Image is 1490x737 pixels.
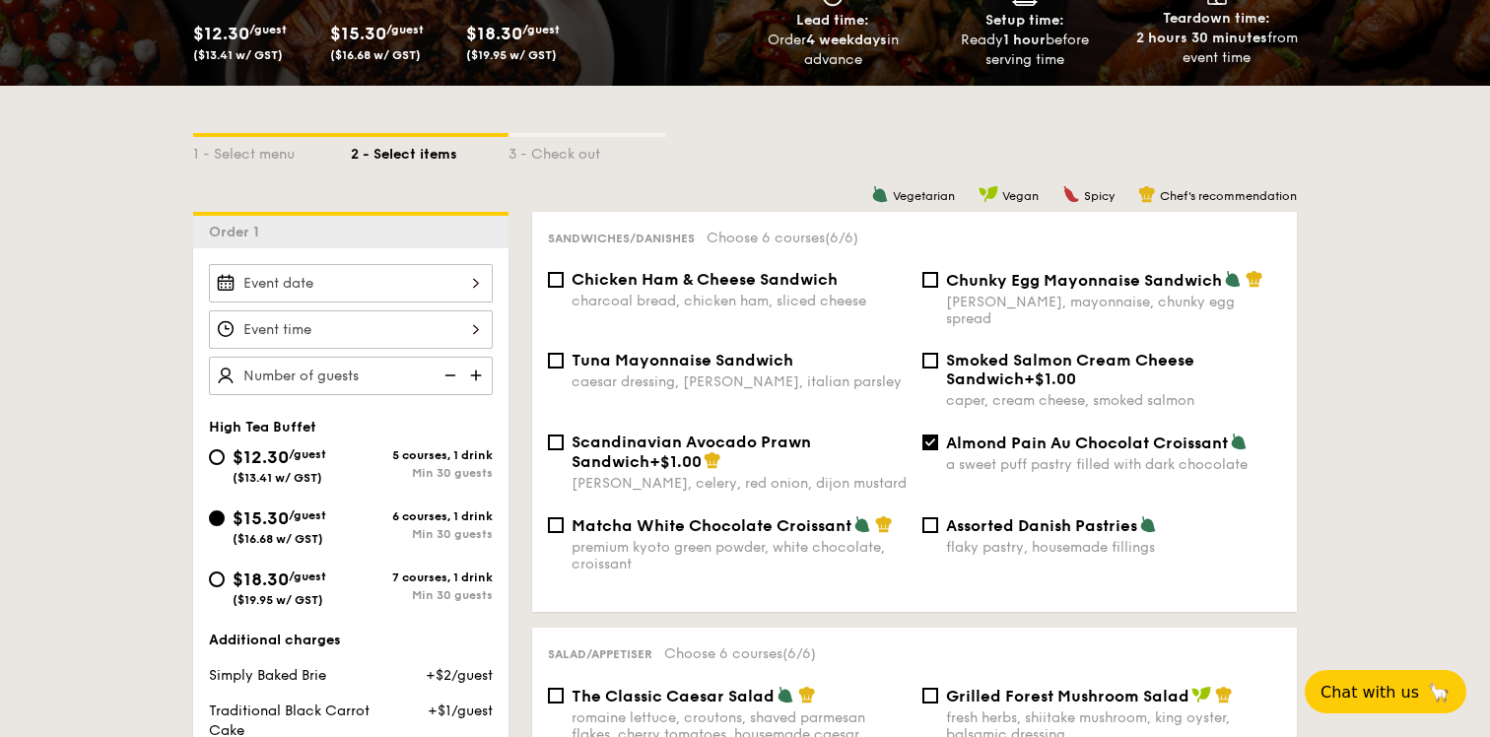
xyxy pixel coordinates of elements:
[434,357,463,394] img: icon-reduce.1d2dbef1.svg
[922,272,938,288] input: Chunky Egg Mayonnaise Sandwich[PERSON_NAME], mayonnaise, chunky egg spread
[1215,686,1233,703] img: icon-chef-hat.a58ddaea.svg
[1084,189,1115,203] span: Spicy
[853,515,871,533] img: icon-vegetarian.fe4039eb.svg
[209,224,267,240] span: Order 1
[233,593,323,607] span: ($19.95 w/ GST)
[1321,683,1419,702] span: Chat with us
[1024,369,1076,388] span: +$1.00
[351,527,493,541] div: Min 30 guests
[466,23,522,44] span: $18.30
[1138,185,1156,203] img: icon-chef-hat.a58ddaea.svg
[233,446,289,468] span: $12.30
[745,31,921,70] div: Order in advance
[871,185,889,203] img: icon-vegetarian.fe4039eb.svg
[979,185,998,203] img: icon-vegan.f8ff3823.svg
[875,515,893,533] img: icon-chef-hat.a58ddaea.svg
[1139,515,1157,533] img: icon-vegetarian.fe4039eb.svg
[572,433,811,471] span: Scandinavian Avocado Prawn Sandwich
[209,667,326,684] span: Simply Baked Brie
[209,310,493,349] input: Event time
[1191,686,1211,703] img: icon-vegan.f8ff3823.svg
[946,456,1281,473] div: a sweet puff pastry filled with dark chocolate
[233,507,289,529] span: $15.30
[1128,29,1305,68] div: from event time
[946,539,1281,556] div: flaky pastry, housemade fillings
[937,31,1114,70] div: Ready before serving time
[351,448,493,462] div: 5 courses, 1 drink
[209,449,225,465] input: $12.30/guest($13.41 w/ GST)5 courses, 1 drinkMin 30 guests
[351,466,493,480] div: Min 30 guests
[548,435,564,450] input: Scandinavian Avocado Prawn Sandwich+$1.00[PERSON_NAME], celery, red onion, dijon mustard
[548,353,564,368] input: Tuna Mayonnaise Sandwichcaesar dressing, [PERSON_NAME], italian parsley
[1002,189,1039,203] span: Vegan
[233,532,323,546] span: ($16.68 w/ GST)
[946,687,1189,705] span: Grilled Forest Mushroom Salad
[946,434,1228,452] span: Almond Pain Au Chocolat Croissant
[209,571,225,587] input: $18.30/guest($19.95 w/ GST)7 courses, 1 drinkMin 30 guests
[707,230,858,246] span: Choose 6 courses
[289,447,326,461] span: /guest
[209,419,316,435] span: High Tea Buffet
[572,293,907,309] div: charcoal bread, chicken ham, sliced cheese
[209,510,225,526] input: $15.30/guest($16.68 w/ GST)6 courses, 1 drinkMin 30 guests
[572,270,838,289] span: Chicken Ham & Cheese Sandwich
[946,351,1194,388] span: Smoked Salmon Cream Cheese Sandwich
[946,392,1281,409] div: caper, cream cheese, smoked salmon
[825,230,858,246] span: (6/6)
[209,631,493,650] div: Additional charges
[649,452,702,471] span: +$1.00
[1062,185,1080,203] img: icon-spicy.37a8142b.svg
[233,569,289,590] span: $18.30
[782,645,816,662] span: (6/6)
[1224,270,1242,288] img: icon-vegetarian.fe4039eb.svg
[548,517,564,533] input: Matcha White Chocolate Croissantpremium kyoto green powder, white chocolate, croissant
[922,517,938,533] input: Assorted Danish Pastriesflaky pastry, housemade fillings
[893,189,955,203] span: Vegetarian
[463,357,493,394] img: icon-add.58712e84.svg
[1305,670,1466,713] button: Chat with us🦙
[572,373,907,390] div: caesar dressing, [PERSON_NAME], italian parsley
[922,435,938,450] input: Almond Pain Au Chocolat Croissanta sweet puff pastry filled with dark chocolate
[426,667,493,684] span: +$2/guest
[522,23,560,36] span: /guest
[330,23,386,44] span: $15.30
[548,647,652,661] span: Salad/Appetiser
[466,48,557,62] span: ($19.95 w/ GST)
[946,516,1137,535] span: Assorted Danish Pastries
[806,32,887,48] strong: 4 weekdays
[798,686,816,703] img: icon-chef-hat.a58ddaea.svg
[572,351,793,369] span: Tuna Mayonnaise Sandwich
[1230,433,1248,450] img: icon-vegetarian.fe4039eb.svg
[1163,10,1270,27] span: Teardown time:
[193,23,249,44] span: $12.30
[664,645,816,662] span: Choose 6 courses
[209,357,493,395] input: Number of guests
[572,516,851,535] span: Matcha White Chocolate Croissant
[704,451,721,469] img: icon-chef-hat.a58ddaea.svg
[548,232,695,245] span: Sandwiches/Danishes
[548,272,564,288] input: Chicken Ham & Cheese Sandwichcharcoal bread, chicken ham, sliced cheese
[1003,32,1046,48] strong: 1 hour
[330,48,421,62] span: ($16.68 w/ GST)
[428,703,493,719] span: +$1/guest
[572,539,907,572] div: premium kyoto green powder, white chocolate, croissant
[508,137,666,165] div: 3 - Check out
[289,569,326,583] span: /guest
[946,294,1281,327] div: [PERSON_NAME], mayonnaise, chunky egg spread
[249,23,287,36] span: /guest
[777,686,794,703] img: icon-vegetarian.fe4039eb.svg
[1427,681,1451,703] span: 🦙
[572,475,907,492] div: [PERSON_NAME], celery, red onion, dijon mustard
[386,23,424,36] span: /guest
[193,48,283,62] span: ($13.41 w/ GST)
[1136,30,1267,46] strong: 2 hours 30 minutes
[233,471,322,485] span: ($13.41 w/ GST)
[289,508,326,522] span: /guest
[209,264,493,302] input: Event date
[1246,270,1263,288] img: icon-chef-hat.a58ddaea.svg
[1160,189,1297,203] span: Chef's recommendation
[985,12,1064,29] span: Setup time:
[922,353,938,368] input: Smoked Salmon Cream Cheese Sandwich+$1.00caper, cream cheese, smoked salmon
[796,12,869,29] span: Lead time:
[193,137,351,165] div: 1 - Select menu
